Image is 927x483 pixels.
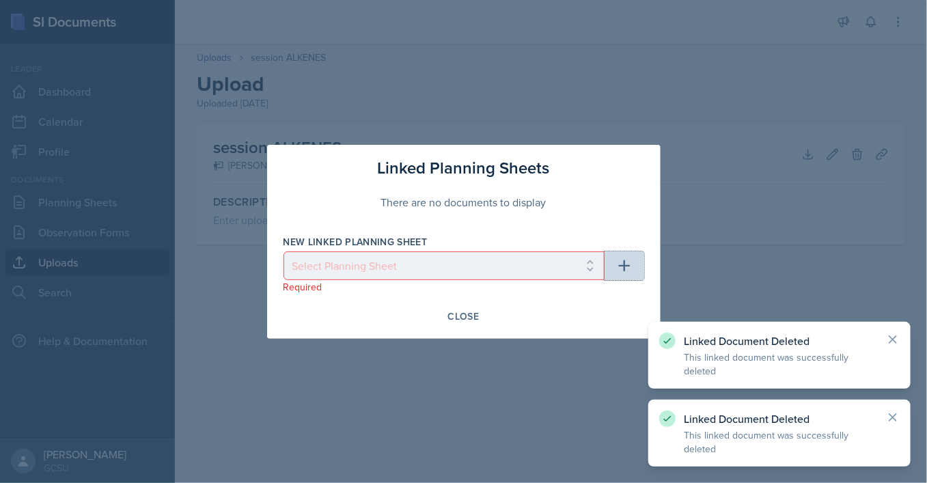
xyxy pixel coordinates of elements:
[378,156,550,180] h3: Linked Planning Sheets
[684,334,875,348] p: Linked Document Deleted
[684,428,875,456] p: This linked document was successfully deleted
[684,350,875,378] p: This linked document was successfully deleted
[283,180,644,224] div: There are no documents to display
[684,412,875,426] p: Linked Document Deleted
[448,311,480,322] div: Close
[283,235,428,249] label: New Linked Planning Sheet
[439,305,488,328] button: Close
[283,280,605,294] p: Required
